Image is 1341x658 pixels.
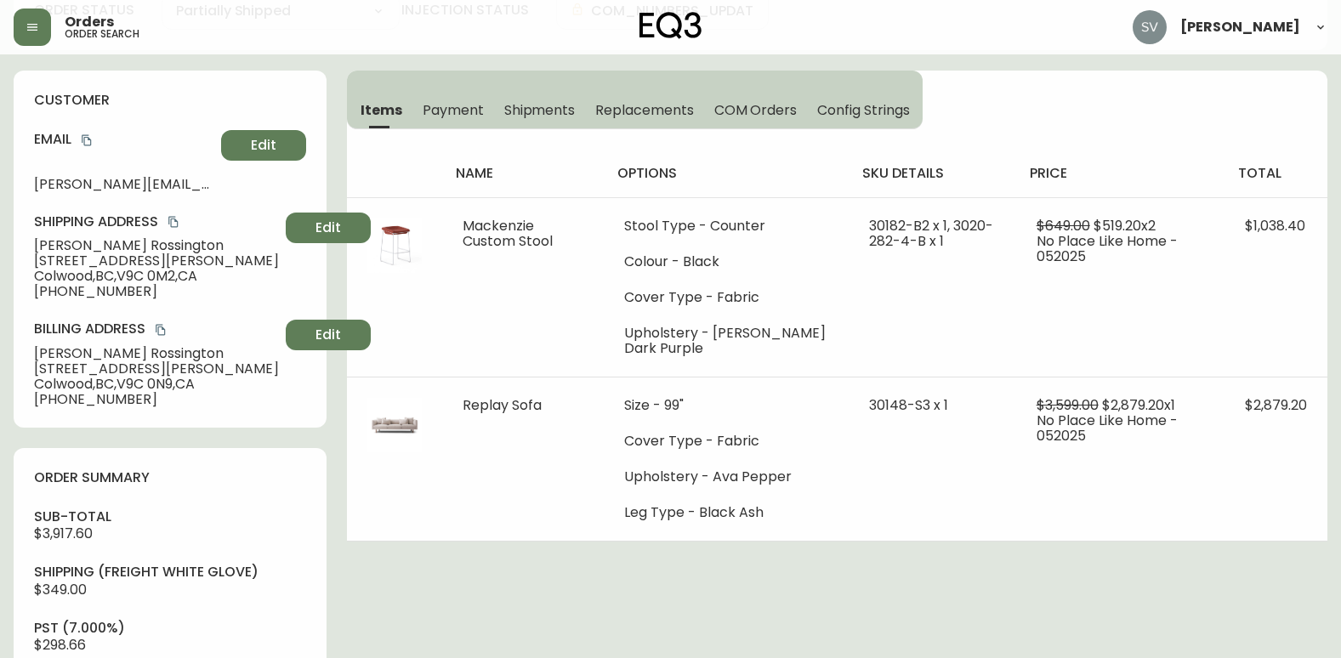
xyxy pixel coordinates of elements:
button: Edit [286,213,371,243]
button: copy [165,213,182,230]
h5: order search [65,29,139,39]
span: No Place Like Home - 052025 [1037,231,1178,266]
h4: sub-total [34,508,306,526]
span: $2,879.20 x 1 [1102,395,1175,415]
span: $519.20 x 2 [1094,216,1156,235]
span: No Place Like Home - 052025 [1037,411,1178,445]
img: 0ef69294c49e88f033bcbeb13310b844 [1133,10,1167,44]
span: COM Orders [714,101,798,119]
li: Stool Type - Counter [624,218,827,234]
span: Config Strings [817,101,909,119]
h4: pst (7.000%) [34,619,306,638]
span: Edit [251,136,276,155]
h4: sku details [862,164,1003,183]
span: Mackenzie Custom Stool [463,216,553,251]
h4: name [456,164,590,183]
span: $2,879.20 [1245,395,1307,415]
h4: Shipping Address [34,213,279,231]
li: Size - 99" [624,398,827,413]
span: $3,917.60 [34,524,93,543]
h4: options [617,164,834,183]
span: Edit [315,218,341,237]
li: Colour - Black [624,254,827,269]
h4: customer [34,91,306,110]
h4: total [1238,164,1314,183]
li: Cover Type - Fabric [624,434,827,449]
span: [PERSON_NAME] [1180,20,1300,34]
h4: order summary [34,468,306,487]
span: $649.00 [1037,216,1090,235]
span: Shipments [504,101,576,119]
li: Upholstery - [PERSON_NAME] Dark Purple [624,326,827,356]
span: [PHONE_NUMBER] [34,284,279,299]
h4: Shipping ( Freight White Glove ) [34,563,306,581]
img: logo [639,12,702,39]
h4: Billing Address [34,320,279,338]
span: 30182-B2 x 1, 3020-282-4-B x 1 [869,216,993,251]
h4: Email [34,130,214,149]
span: Colwood , BC , V9C 0N9 , CA [34,377,279,392]
span: Colwood , BC , V9C 0M2 , CA [34,269,279,284]
button: copy [152,321,169,338]
span: [STREET_ADDRESS][PERSON_NAME] [34,253,279,269]
span: [PHONE_NUMBER] [34,392,279,407]
li: Leg Type - Black Ash [624,505,827,520]
li: Upholstery - Ava Pepper [624,469,827,485]
span: [PERSON_NAME] Rossington [34,238,279,253]
span: Items [361,101,402,119]
span: [PERSON_NAME][EMAIL_ADDRESS][PERSON_NAME][DOMAIN_NAME] [34,177,214,192]
img: d9c81675-d34e-4758-a2ff-428e2cd9a431.jpg [367,398,422,452]
span: Replay Sofa [463,395,542,415]
span: Replacements [595,101,693,119]
h4: price [1030,164,1211,183]
img: acbf3b6a-80bf-409c-9455-f250106ce4e1.jpg [367,218,422,273]
span: [PERSON_NAME] Rossington [34,346,279,361]
button: Edit [286,320,371,350]
span: 30148-S3 x 1 [869,395,948,415]
span: $349.00 [34,580,87,599]
span: Payment [423,101,484,119]
span: $1,038.40 [1245,216,1305,235]
span: $3,599.00 [1037,395,1099,415]
button: copy [78,132,95,149]
span: [STREET_ADDRESS][PERSON_NAME] [34,361,279,377]
button: Edit [221,130,306,161]
li: Cover Type - Fabric [624,290,827,305]
span: Edit [315,326,341,344]
span: $298.66 [34,635,86,655]
span: Orders [65,15,114,29]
